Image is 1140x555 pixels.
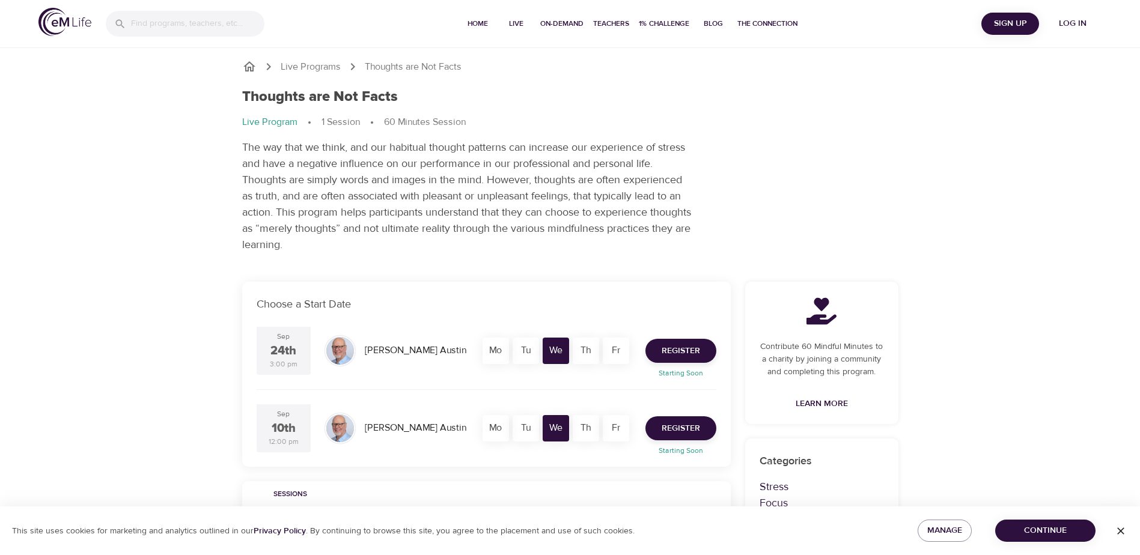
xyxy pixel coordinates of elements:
span: On-Demand [540,17,584,30]
a: Privacy Policy [254,526,306,536]
div: 12:00 pm [269,437,299,447]
div: Th [573,415,599,441]
span: Log in [1049,16,1097,31]
div: We [543,338,569,364]
button: Manage [918,520,972,542]
div: Fr [603,338,629,364]
div: Tu [513,338,539,364]
p: The way that we think, and our habitual thought patterns can increase our experience of stress an... [242,139,693,253]
button: Register [645,339,716,363]
div: We [543,415,569,441]
p: Starting Soon [638,368,724,378]
span: Teachers [593,17,629,30]
div: [PERSON_NAME] Austin [360,416,471,440]
img: logo [38,8,91,36]
a: Learn More [791,393,853,415]
p: Thoughts are Not Facts [365,60,462,74]
span: Live [502,17,531,30]
div: Mo [483,338,509,364]
span: Manage [927,523,962,538]
button: Continue [995,520,1096,542]
p: Categories [760,453,884,469]
p: Stress [760,479,884,495]
div: Mo [483,415,509,441]
button: Register [645,416,716,440]
button: Sign Up [981,13,1039,35]
h1: Thoughts are Not Facts [242,88,398,106]
div: Fr [603,415,629,441]
p: 60 Minutes Session [384,115,466,129]
p: Live Program [242,115,297,129]
div: Sep [277,409,290,419]
div: [PERSON_NAME] Austin [360,339,471,362]
div: 10th [272,420,296,437]
div: 3:00 pm [270,359,297,369]
div: Sep [277,332,290,342]
div: Tu [513,415,539,441]
button: Log in [1044,13,1102,35]
span: 1% Challenge [639,17,689,30]
nav: breadcrumb [242,59,898,74]
span: Register [662,421,700,436]
span: Register [662,344,700,359]
nav: breadcrumb [242,115,898,130]
a: Live Programs [281,60,341,74]
span: Learn More [796,396,848,411]
p: Choose a Start Date [257,296,716,312]
p: Focus [760,495,884,511]
span: Sign Up [986,16,1034,31]
span: Home [463,17,492,30]
div: 24th [270,342,296,360]
div: Th [573,338,599,364]
p: Contribute 60 Mindful Minutes to a charity by joining a community and completing this program. [760,341,884,378]
p: 1 Session [322,115,360,129]
p: Starting Soon [638,445,724,456]
input: Find programs, teachers, etc... [131,11,264,37]
span: Blog [699,17,728,30]
span: Continue [1005,523,1086,538]
span: Sessions [249,488,331,501]
span: The Connection [737,17,797,30]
